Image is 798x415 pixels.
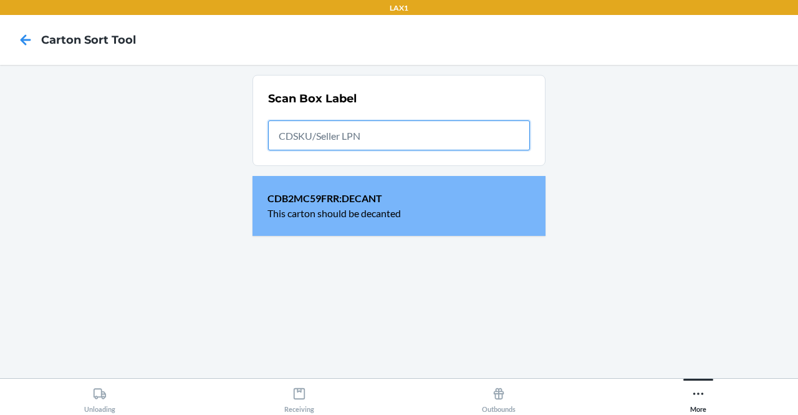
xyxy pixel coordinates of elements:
[598,379,798,413] button: More
[84,382,115,413] div: Unloading
[390,2,408,14] p: LAX1
[268,120,530,150] input: CDSKU/Seller LPN
[267,191,531,206] p: CDB2MC59FRR : DECANT
[399,379,598,413] button: Outbounds
[690,382,706,413] div: More
[41,32,136,48] h4: Carton Sort Tool
[199,379,399,413] button: Receiving
[268,90,357,107] h2: Scan Box Label
[267,206,531,221] p: This carton should be decanted
[482,382,516,413] div: Outbounds
[284,382,314,413] div: Receiving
